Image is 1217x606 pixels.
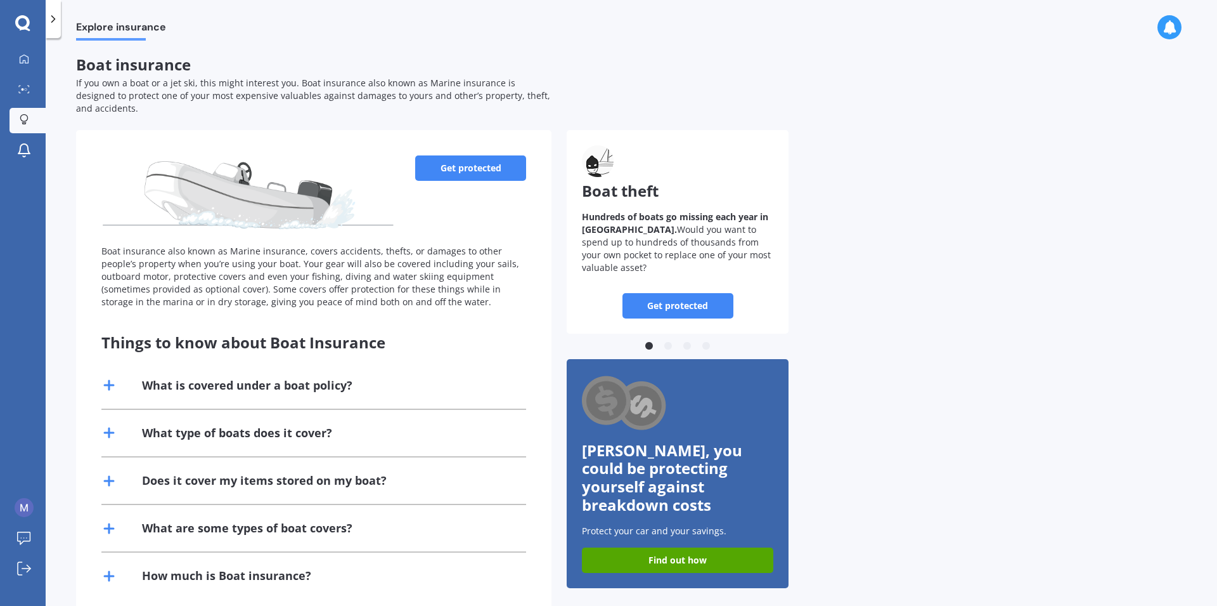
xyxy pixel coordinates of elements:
span: Boat theft [582,180,659,201]
a: Get protected [622,293,733,319]
img: Boat theft [582,145,614,177]
div: Does it cover my items stored on my boat? [142,473,387,489]
div: What type of boats does it cover? [142,425,332,441]
span: Boat insurance [76,54,191,75]
span: Explore insurance [76,21,166,38]
div: What is covered under a boat policy? [142,378,352,393]
span: [PERSON_NAME], you could be protecting yourself against breakdown costs [582,440,742,515]
img: ACg8ocJAQFQi8lObtdW_Pd5SkAEk5PMlAq1oPyTZ3OPj0XZn2kszSw=s96-c [15,498,34,517]
span: If you own a boat or a jet ski, this might interest you. Boat insurance also known as Marine insu... [76,77,550,114]
button: 2 [662,340,674,353]
div: What are some types of boat covers? [142,520,352,536]
img: Cashback [582,374,667,433]
div: Boat insurance also known as Marine insurance, covers accidents, thefts, or damages to other peop... [101,245,526,308]
b: Hundreds of boats go missing each year in [GEOGRAPHIC_DATA]. [582,211,768,235]
span: Things to know about Boat Insurance [101,332,385,353]
button: 1 [643,340,655,353]
button: 3 [681,340,693,353]
div: How much is Boat insurance? [142,568,311,584]
p: Would you want to spend up to hundreds of thousands from your own pocket to replace one of your m... [582,211,773,274]
p: Protect your car and your savings. [582,525,773,537]
button: 4 [700,340,712,353]
a: Find out how [582,548,773,573]
a: Get protected [415,155,526,181]
img: Boat insurance [101,155,396,232]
